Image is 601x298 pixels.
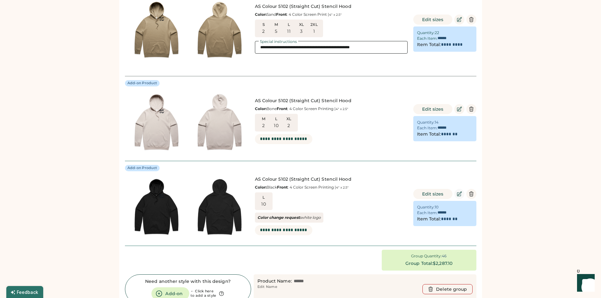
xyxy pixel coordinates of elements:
div: M [271,22,281,27]
button: Edit sizes [413,189,452,199]
div: Each Item: [417,126,438,131]
div: Quantity: [417,205,435,210]
div: AS Colour 5102 (Straight Cut) Stencil Hood [255,176,408,183]
div: XL [284,116,294,121]
button: Delete [466,104,476,114]
strong: Color change request: [257,215,301,220]
strong: Color: [255,185,267,190]
div: 2 [262,123,265,129]
div: 1 [313,28,315,35]
div: Each Item: [417,36,438,41]
div: Item Total: [417,131,441,137]
font: 4" x 2.5" [336,107,348,111]
div: Add-on Product [127,81,157,86]
div: Bone : 4 Color Screen Printing | [255,106,408,111]
div: ← Click here to add a style [191,289,216,298]
div: 3 [300,28,303,35]
div: L [284,22,294,27]
img: generate-image [188,175,251,238]
strong: Front [276,12,287,17]
div: 11 [287,28,291,35]
div: Special instructions [259,40,298,44]
div: Each Item: [417,210,438,215]
div: Black : 4 Color Screen Printing | [255,185,408,190]
strong: Front [277,106,287,111]
button: Edit Product [454,189,464,199]
font: 4" x 2.5" [336,185,349,190]
div: S [259,22,269,27]
img: generate-image [125,175,188,238]
button: Delete [466,15,476,25]
button: Edit sizes [413,104,452,114]
div: 10 [274,123,279,129]
button: Delete group [422,284,472,294]
div: 5 [275,28,277,35]
div: 10 [435,205,439,210]
button: Edit sizes [413,15,452,25]
img: generate-image [125,90,188,153]
div: 10 [261,201,266,207]
div: M [259,116,269,121]
iframe: Front Chat [571,270,598,297]
div: Group Total: [405,260,433,267]
div: Need another style with this design? [145,278,231,285]
div: L [259,195,269,200]
div: 22 [435,30,439,35]
font: 4" x 2.5" [329,13,342,17]
div: Quantity: [417,30,435,35]
div: Edit Name [257,284,277,289]
div: XL [297,22,307,27]
div: L [271,116,281,121]
div: Item Total: [417,216,441,222]
div: 2XL [309,22,319,27]
div: Group Quantity: [411,254,442,259]
div: Quantity: [417,120,435,125]
img: generate-image [188,90,251,153]
button: Delete [466,189,476,199]
div: Add-on Product [127,166,157,171]
div: Item Total: [417,42,441,48]
div: 14 [435,120,439,125]
button: Edit Product [454,15,464,25]
strong: Front [277,185,288,190]
div: $2,287.10 [433,260,452,267]
div: 46 [442,254,446,259]
strong: Color: [255,12,267,17]
div: 2 [262,28,265,35]
div: AS Colour 5102 (Straight Cut) Stencil Hood [255,98,408,104]
div: Product Name: [257,278,292,284]
strong: Color: [255,106,267,111]
div: 2 [287,123,290,129]
div: AS Colour 5102 (Straight Cut) Stencil Hood [255,3,408,10]
em: white logo [257,215,321,220]
button: Edit Product [454,104,464,114]
div: Sand : 4 Color Screen Print | [255,12,408,17]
